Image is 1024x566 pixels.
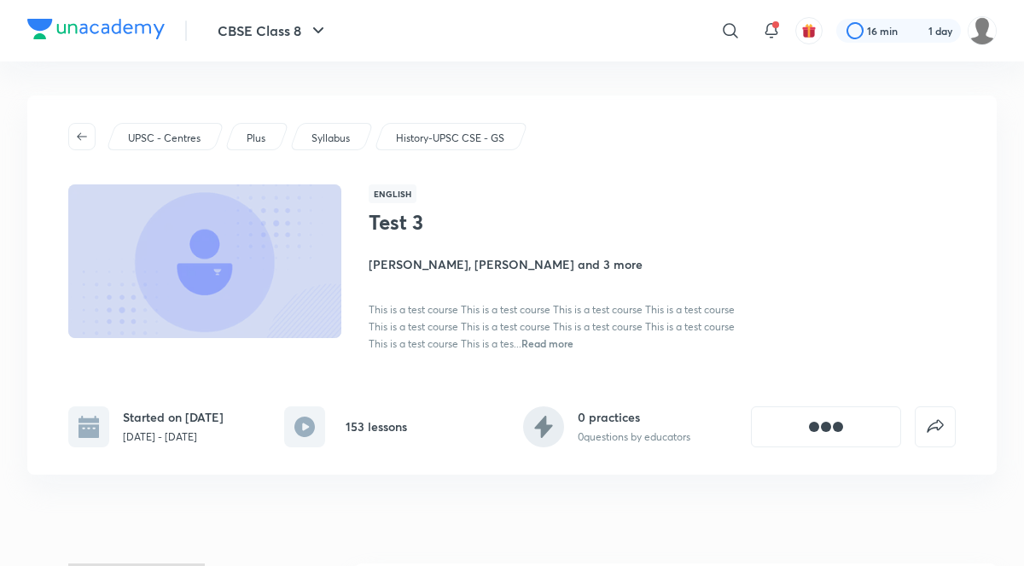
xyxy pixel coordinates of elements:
[578,408,690,426] h6: 0 practices
[915,406,956,447] button: false
[27,19,165,39] img: Company Logo
[801,23,817,38] img: avatar
[309,131,353,146] a: Syllabus
[795,17,823,44] button: avatar
[369,255,751,273] h4: [PERSON_NAME], [PERSON_NAME] and 3 more
[369,184,416,203] span: English
[244,131,269,146] a: Plus
[247,131,265,146] p: Plus
[27,19,165,44] a: Company Logo
[369,303,735,350] span: This is a test course This is a test course This is a test course This is a test course This is a...
[521,336,573,350] span: Read more
[578,429,690,445] p: 0 questions by educators
[968,16,997,45] img: S M AKSHATHAjjjfhfjgjgkgkgkhk
[66,183,344,340] img: Thumbnail
[123,408,224,426] h6: Started on [DATE]
[123,429,224,445] p: [DATE] - [DATE]
[908,22,925,39] img: streak
[128,131,201,146] p: UPSC - Centres
[396,131,504,146] p: History-UPSC CSE - GS
[393,131,508,146] a: History-UPSC CSE - GS
[751,406,901,447] button: [object Object]
[311,131,350,146] p: Syllabus
[125,131,204,146] a: UPSC - Centres
[207,14,339,48] button: CBSE Class 8
[369,210,648,235] h1: Test 3
[346,417,407,435] h6: 153 lessons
